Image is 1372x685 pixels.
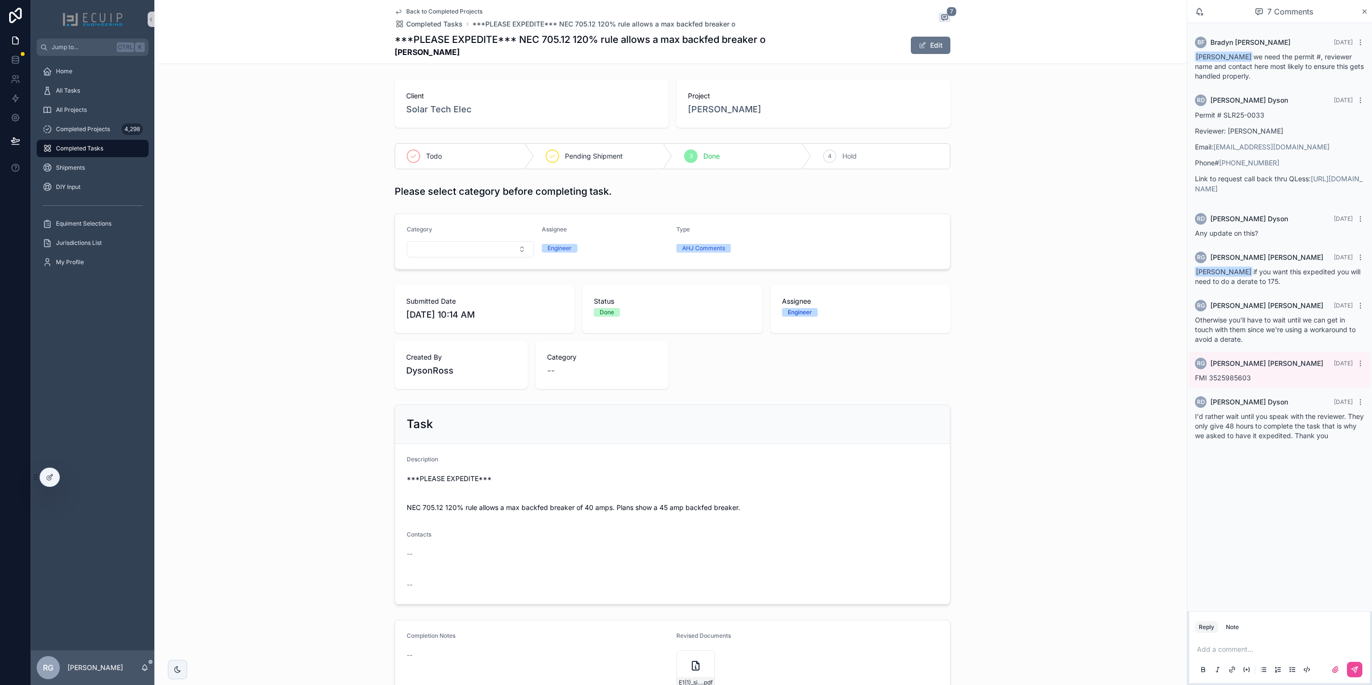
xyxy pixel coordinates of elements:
[407,650,412,660] span: --
[1334,302,1353,309] span: [DATE]
[1210,359,1323,368] span: [PERSON_NAME] [PERSON_NAME]
[56,125,110,133] span: Completed Projects
[1210,214,1288,224] span: [PERSON_NAME] Dyson
[56,67,72,75] span: Home
[472,19,735,29] a: ***PLEASE EXPEDITE*** NEC 705.12 120% rule allows a max backfed breaker o
[406,103,471,116] a: Solar Tech Elec
[406,352,516,362] span: Created By
[406,296,563,306] span: Submitted Date
[407,531,431,538] span: Contacts
[407,474,938,512] span: ***PLEASE EXPEDITE*** NEC 705.12 120% rule allows a max backfed breaker of 40 amps. Plans show a ...
[1197,398,1205,406] span: RD
[56,183,81,191] span: DIY Input
[1267,6,1313,17] span: 7 Comments
[406,8,482,15] span: Back to Completed Projects
[1197,360,1205,367] span: RG
[1195,126,1364,136] p: Reviewer: [PERSON_NAME]
[407,416,433,432] h2: Task
[1197,96,1205,104] span: RD
[782,296,939,306] span: Assignee
[395,46,766,58] strong: [PERSON_NAME]
[37,234,149,252] a: Jurisdictions List
[407,580,412,590] span: --
[703,151,720,161] span: Done
[136,43,144,51] span: K
[1197,254,1205,261] span: RG
[689,152,693,160] span: 3
[395,19,463,29] a: Completed Tasks
[62,12,123,27] img: App logo
[1195,316,1356,343] span: Otherwise you'll have to wait until we can get in touch with them since we're using a workaround ...
[56,145,103,152] span: Completed Tasks
[1195,142,1364,152] p: Email:
[594,296,751,306] span: Status
[406,308,563,322] span: [DATE] 10:14 AM
[1210,397,1288,407] span: [PERSON_NAME] Dyson
[1226,623,1239,631] div: Note
[828,152,832,160] span: 4
[407,549,412,559] span: --
[1210,95,1288,105] span: [PERSON_NAME] Dyson
[1195,110,1364,120] p: Permit # SLR25-0033
[407,632,455,639] span: Completion Notes
[911,37,950,54] button: Edit
[407,456,438,463] span: Description
[117,42,134,52] span: Ctrl
[1195,158,1364,168] p: Phone#
[56,239,102,247] span: Jurisdictions List
[1210,253,1323,262] span: [PERSON_NAME] [PERSON_NAME]
[426,151,442,161] span: Todo
[1197,39,1205,46] span: BF
[1334,39,1353,46] span: [DATE]
[1195,374,1251,382] span: FMI 3525985603
[407,241,534,257] button: Select Button
[56,87,80,94] span: All Tasks
[1334,360,1353,367] span: [DATE]
[565,151,623,161] span: Pending Shipment
[1222,621,1243,633] button: Note
[1210,38,1290,47] span: Bradyn [PERSON_NAME]
[1195,268,1360,285] span: if you want this expedited you will need to do a derate to 175.
[31,56,154,283] div: scrollable content
[37,254,149,271] a: My Profile
[37,39,149,56] button: Jump to...CtrlK
[395,8,482,15] a: Back to Completed Projects
[842,151,857,161] span: Hold
[406,364,516,377] span: DysonRoss
[1334,215,1353,222] span: [DATE]
[406,91,657,101] span: Client
[688,91,939,101] span: Project
[1195,267,1252,277] span: [PERSON_NAME]
[395,185,612,198] h1: Please select category before completing task.
[1195,174,1364,194] p: Link to request call back thru QLess:
[1195,229,1258,237] span: Any update on this?
[37,63,149,80] a: Home
[547,364,555,377] span: --
[37,101,149,119] a: All Projects
[37,82,149,99] a: All Tasks
[1210,301,1323,310] span: [PERSON_NAME] [PERSON_NAME]
[1197,302,1205,309] span: RG
[37,215,149,232] a: Equiment Selections
[56,106,87,114] span: All Projects
[1197,215,1205,223] span: RD
[688,103,761,116] a: [PERSON_NAME]
[407,226,432,233] span: Category
[548,244,572,253] div: Engineer
[43,662,54,673] span: RG
[676,226,690,233] span: Type
[37,178,149,196] a: DIY Input
[37,121,149,138] a: Completed Projects4,298
[68,663,123,672] p: [PERSON_NAME]
[56,220,111,228] span: Equiment Selections
[37,140,149,157] a: Completed Tasks
[788,308,812,317] div: Engineer
[1213,143,1330,151] a: [EMAIL_ADDRESS][DOMAIN_NAME]
[1219,159,1279,167] a: [PHONE_NUMBER]
[676,632,731,639] span: Revised Documents
[406,19,463,29] span: Completed Tasks
[1334,96,1353,104] span: [DATE]
[1334,254,1353,261] span: [DATE]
